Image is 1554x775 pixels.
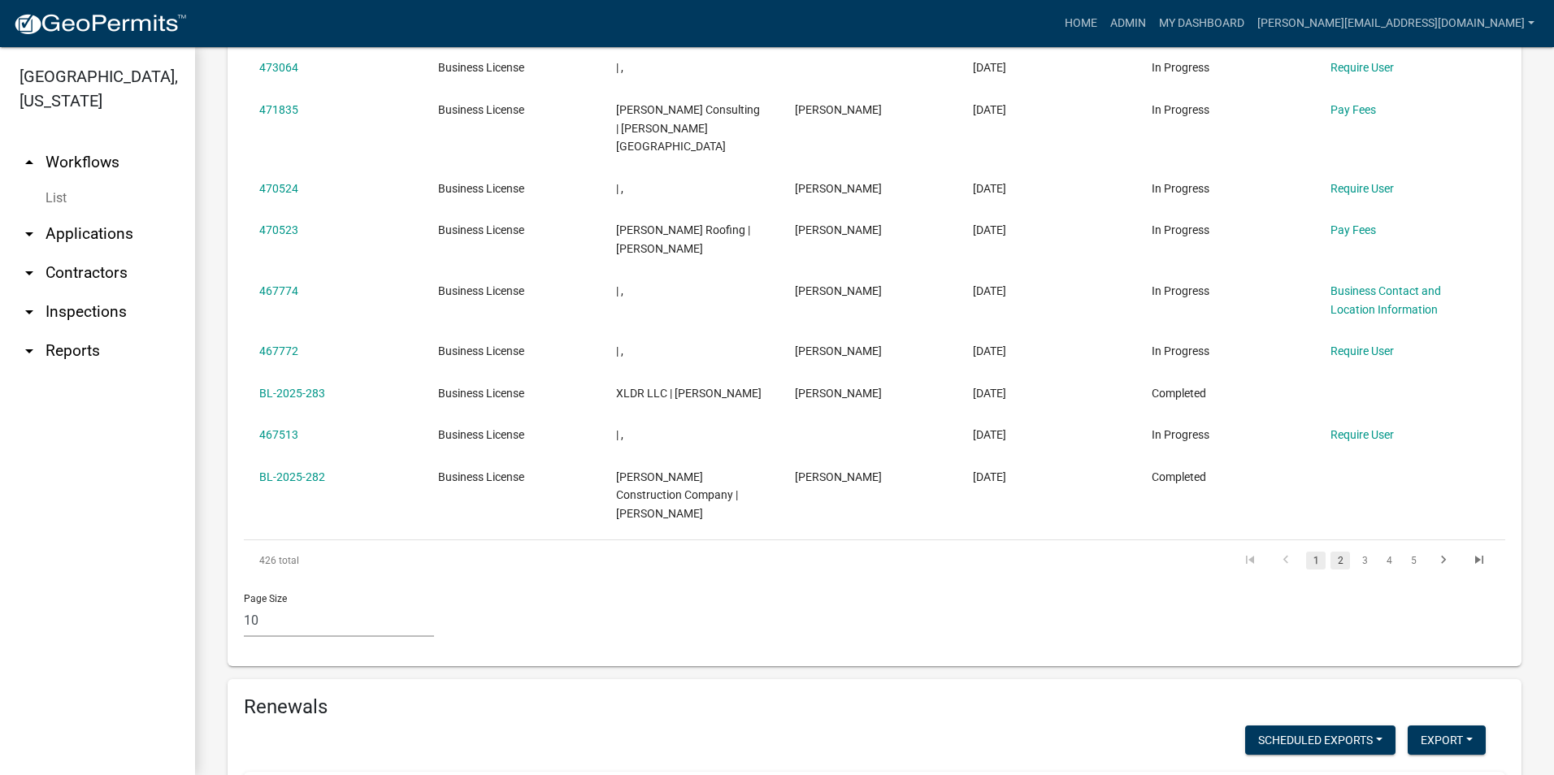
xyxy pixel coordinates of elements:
a: 1 [1306,552,1326,569]
span: | , [616,61,623,74]
span: Business License [438,223,524,236]
a: go to next page [1428,552,1459,569]
span: Completed [1152,387,1206,400]
span: Tamara B Robinson [795,284,882,297]
a: 470524 [259,182,298,195]
span: Business License [438,470,524,483]
span: XLDR LLC | Cloud, Dwight [616,387,762,400]
a: 467513 [259,428,298,441]
a: 5 [1404,552,1423,569]
a: Require User [1330,61,1394,74]
span: Business License [438,428,524,441]
span: William T Chapman [795,223,882,236]
span: Mark Webb Construction Company | Webb, Mark [616,470,738,521]
span: 08/28/2025 [973,223,1006,236]
li: page 2 [1328,547,1352,574]
button: Export [1408,725,1486,755]
i: arrow_drop_up [20,153,39,172]
span: Tamara B Robinson [795,344,882,357]
span: Business License [438,61,524,74]
a: 470523 [259,223,298,236]
span: 08/22/2025 [973,284,1006,297]
span: Kimberley Hatcher [795,103,882,116]
span: | , [616,428,623,441]
span: In Progress [1152,61,1209,74]
span: Business License [438,387,524,400]
span: Todd Chapman Roofing | Chapman, Todd [616,223,750,255]
span: | , [616,182,623,195]
i: arrow_drop_down [20,341,39,361]
span: In Progress [1152,428,1209,441]
a: My Dashboard [1152,8,1251,39]
a: Admin [1104,8,1152,39]
span: In Progress [1152,182,1209,195]
a: 2 [1330,552,1350,569]
span: 08/22/2025 [973,344,1006,357]
a: BL-2025-282 [259,470,325,483]
a: Business Contact and Location Information [1330,284,1441,316]
span: | , [616,344,623,357]
span: 08/28/2025 [973,182,1006,195]
a: go to first page [1235,552,1265,569]
a: Require User [1330,428,1394,441]
span: Business License [438,182,524,195]
li: page 5 [1401,547,1426,574]
a: Pay Fees [1330,103,1376,116]
a: 4 [1379,552,1399,569]
button: Scheduled Exports [1245,725,1396,755]
a: Pay Fees [1330,223,1376,236]
span: Business License [438,103,524,116]
span: Mark Webb [795,470,882,483]
span: In Progress [1152,344,1209,357]
span: Business License [438,284,524,297]
a: [PERSON_NAME][EMAIL_ADDRESS][DOMAIN_NAME] [1251,8,1541,39]
a: go to last page [1464,552,1495,569]
a: 471835 [259,103,298,116]
i: arrow_drop_down [20,302,39,322]
div: 426 total [244,540,493,581]
span: 08/21/2025 [973,387,1006,400]
span: Business License [438,344,524,357]
span: 08/19/2025 [973,470,1006,483]
span: Completed [1152,470,1206,483]
li: page 3 [1352,547,1377,574]
i: arrow_drop_down [20,263,39,283]
li: page 1 [1304,547,1328,574]
a: 467772 [259,344,298,357]
i: arrow_drop_down [20,224,39,244]
a: Require User [1330,182,1394,195]
a: 467774 [259,284,298,297]
span: 09/01/2025 [973,103,1006,116]
span: In Progress [1152,284,1209,297]
a: Home [1058,8,1104,39]
span: In Progress [1152,103,1209,116]
a: go to previous page [1270,552,1301,569]
h4: Renewals [244,695,1505,719]
a: Require User [1330,344,1394,357]
a: 3 [1355,552,1374,569]
span: 08/21/2025 [973,428,1006,441]
a: BL-2025-283 [259,387,325,400]
span: William T Chapman [795,182,882,195]
span: Hatcher Consulting | Hatcher, Kimberley [616,103,760,154]
span: 09/03/2025 [973,61,1006,74]
a: 473064 [259,61,298,74]
li: page 4 [1377,547,1401,574]
span: | , [616,284,623,297]
span: Dwight Aaron Cloud [795,387,882,400]
span: In Progress [1152,223,1209,236]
